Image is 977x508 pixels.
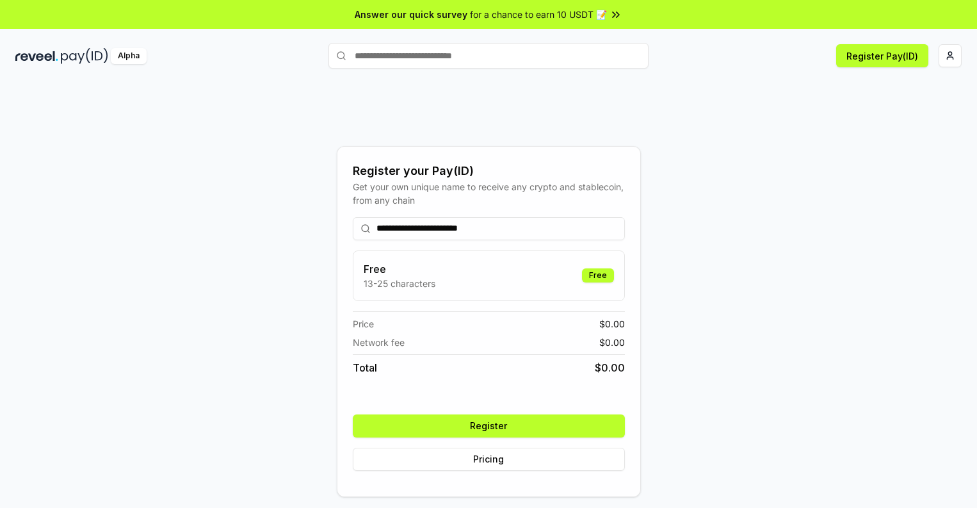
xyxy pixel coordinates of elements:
[582,268,614,283] div: Free
[353,336,405,349] span: Network fee
[353,180,625,207] div: Get your own unique name to receive any crypto and stablecoin, from any chain
[353,162,625,180] div: Register your Pay(ID)
[599,317,625,331] span: $ 0.00
[595,360,625,375] span: $ 0.00
[353,414,625,438] button: Register
[353,448,625,471] button: Pricing
[364,277,435,290] p: 13-25 characters
[470,8,607,21] span: for a chance to earn 10 USDT 📝
[355,8,467,21] span: Answer our quick survey
[111,48,147,64] div: Alpha
[61,48,108,64] img: pay_id
[15,48,58,64] img: reveel_dark
[836,44,928,67] button: Register Pay(ID)
[364,261,435,277] h3: Free
[353,317,374,331] span: Price
[353,360,377,375] span: Total
[599,336,625,349] span: $ 0.00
